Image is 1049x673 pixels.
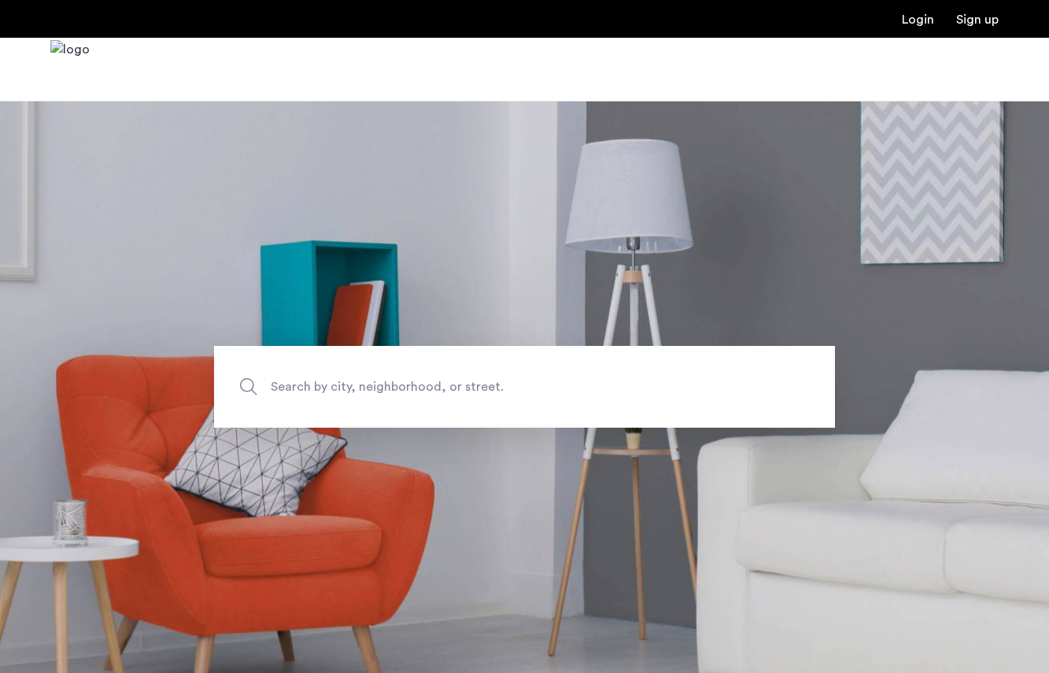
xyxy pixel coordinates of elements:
[50,40,90,99] img: logo
[214,346,835,428] input: Apartment Search
[271,377,705,398] span: Search by city, neighborhood, or street.
[50,40,90,99] a: Cazamio Logo
[956,13,999,26] a: Registration
[902,13,934,26] a: Login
